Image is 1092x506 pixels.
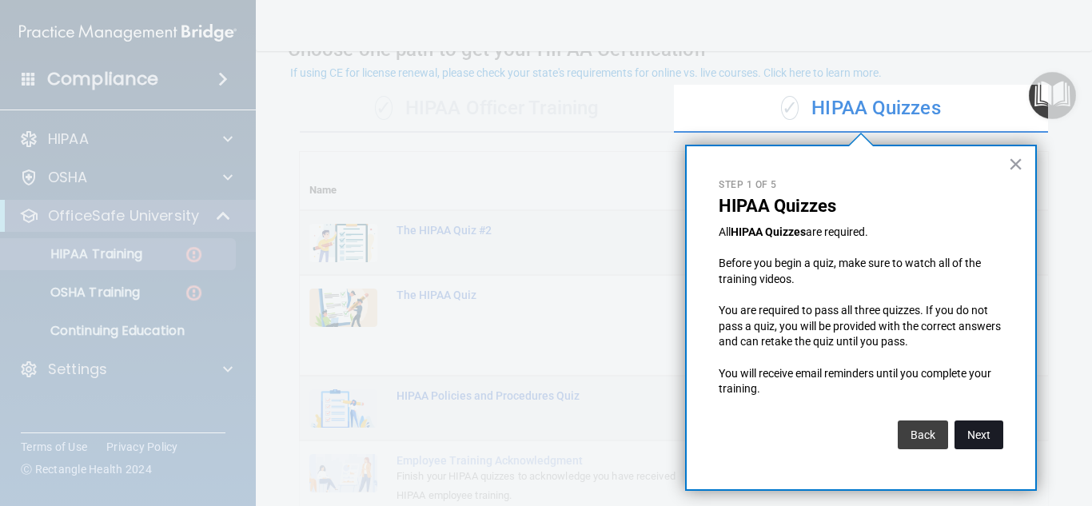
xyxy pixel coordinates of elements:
[719,366,1003,397] p: You will receive email reminders until you complete your training.
[898,420,948,449] button: Back
[719,225,731,238] span: All
[806,225,868,238] span: are required.
[719,303,1003,350] p: You are required to pass all three quizzes. If you do not pass a quiz, you will be provided with ...
[1029,72,1076,119] button: Open Resource Center
[719,196,1003,217] p: HIPAA Quizzes
[719,256,1003,287] p: Before you begin a quiz, make sure to watch all of the training videos.
[674,85,1048,133] div: HIPAA Quizzes
[955,420,1003,449] button: Next
[781,96,799,120] span: ✓
[1008,151,1023,177] button: Close
[731,225,806,238] strong: HIPAA Quizzes
[719,178,1003,192] p: Step 1 of 5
